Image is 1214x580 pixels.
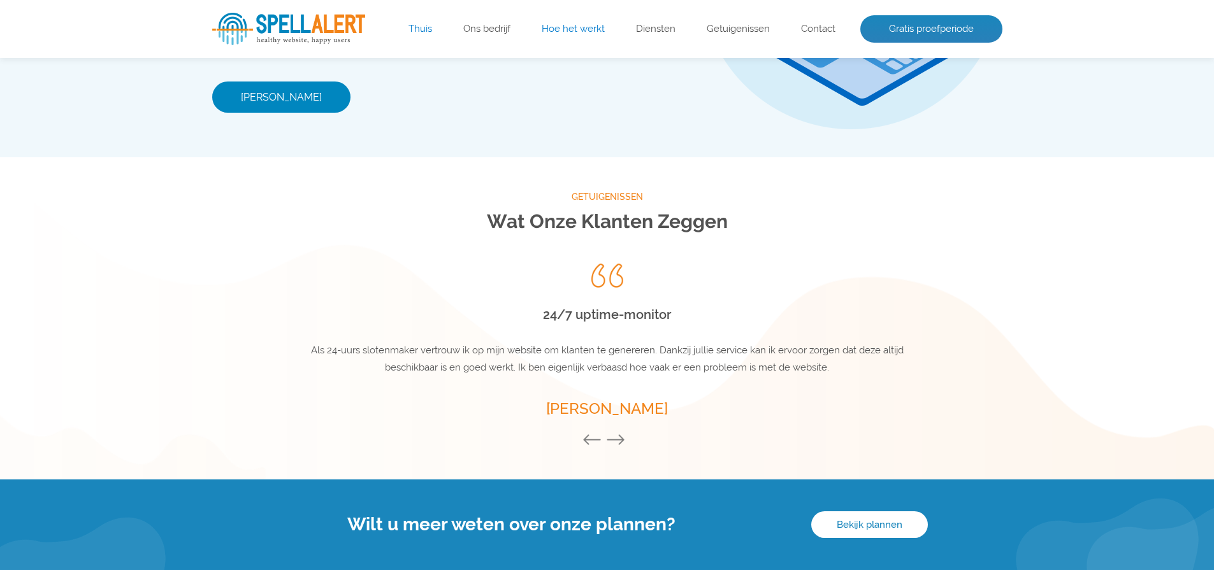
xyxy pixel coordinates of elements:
input: Enter Your URL [212,159,563,194]
font: Diensten [636,23,676,34]
img: SpellAlert [212,13,365,45]
a: Bekijk plannen [811,511,928,538]
button: Vorig [582,434,608,448]
font: Bekijk plannen [837,519,902,530]
a: Thuis [408,23,432,36]
span: Free [212,52,292,96]
a: [PERSON_NAME] [212,81,350,113]
button: Scan Website [212,206,326,238]
a: Hoe het werkt [542,23,605,36]
a: Contact [801,23,835,36]
font: Getuigenissen [707,23,770,34]
font: Wilt u meer weten over onze plannen? [347,514,676,535]
p: Enter your website’s URL to see spelling mistakes, broken links and more [212,109,667,150]
font: Hoe het werkt [542,23,605,34]
font: Thuis [408,23,432,34]
h1: Website Analysis [212,52,667,96]
button: Volgende [606,434,632,448]
font: Contact [801,23,835,34]
font: Gratis proefperiode [889,23,974,34]
a: Ons bedrijf [463,23,510,36]
a: Diensten [636,23,676,36]
a: Gratis proefperiode [860,15,1002,43]
a: Getuigenissen [707,23,770,36]
font: Ons bedrijf [463,23,510,34]
img: Free Webiste Analysis [686,41,1002,258]
img: Free Webiste Analysis [690,73,944,85]
font: [PERSON_NAME] [241,91,322,103]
